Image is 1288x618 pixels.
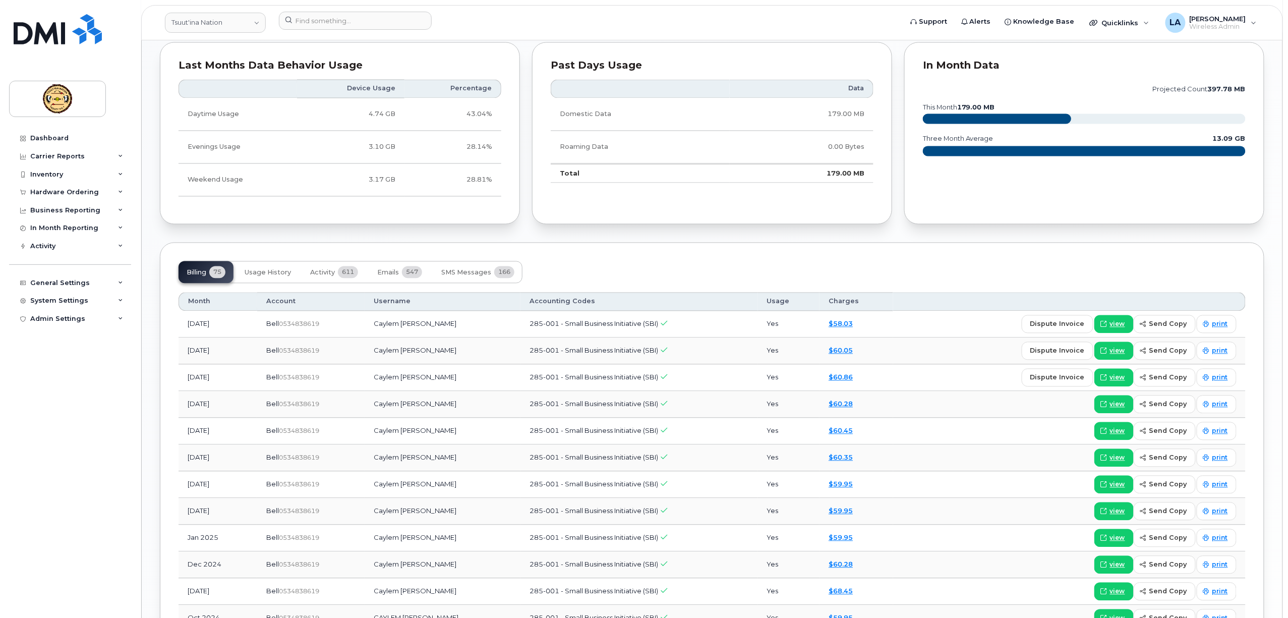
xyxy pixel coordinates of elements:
span: Knowledge Base [1014,17,1075,27]
span: 0534838619 [279,320,319,328]
span: send copy [1149,426,1187,436]
td: Yes [758,525,820,552]
td: Daytime Usage [179,98,297,131]
span: send copy [1149,373,1187,382]
button: send copy [1134,449,1196,467]
td: Dec 2024 [179,552,257,579]
td: Yes [758,472,820,498]
span: 285-001 - Small Business Initiative (SBI) [530,373,658,381]
a: $68.45 [829,587,853,595]
a: print [1197,476,1237,494]
td: Caylem [PERSON_NAME] [365,365,520,391]
a: $59.95 [829,507,853,515]
a: view [1094,342,1134,360]
a: view [1094,476,1134,494]
a: Tsuut'ina Nation [165,13,266,33]
td: Yes [758,445,820,472]
span: Wireless Admin [1190,23,1246,31]
a: view [1094,396,1134,414]
span: 285-001 - Small Business Initiative (SBI) [530,454,658,462]
span: Bell [266,507,279,515]
td: Yes [758,552,820,579]
span: 0534838619 [279,588,319,595]
th: Data [730,80,873,98]
span: 285-001 - Small Business Initiative (SBI) [530,347,658,355]
a: view [1094,556,1134,574]
tspan: 397.78 MB [1208,86,1246,93]
td: 179.00 MB [730,98,873,131]
td: Yes [758,579,820,605]
span: send copy [1149,400,1187,409]
a: $60.35 [829,454,853,462]
span: 285-001 - Small Business Initiative (SBI) [530,480,658,488]
div: In Month Data [923,61,1246,71]
div: Last Months Data Behavior Usage [179,61,501,71]
a: print [1197,502,1237,521]
button: send copy [1134,369,1196,387]
span: view [1110,587,1125,596]
button: send copy [1134,583,1196,601]
button: send copy [1134,529,1196,547]
button: dispute invoice [1022,342,1093,360]
a: print [1197,422,1237,440]
td: [DATE] [179,391,257,418]
span: Bell [266,480,279,488]
td: 28.14% [404,131,501,164]
a: $60.28 [829,400,853,408]
span: view [1110,427,1125,436]
span: send copy [1149,533,1187,543]
span: send copy [1149,507,1187,516]
td: 3.10 GB [297,131,404,164]
span: Activity [310,269,335,277]
text: this month [922,104,995,111]
td: Yes [758,311,820,338]
text: projected count [1153,86,1246,93]
a: view [1094,502,1134,521]
input: Find something... [279,12,432,30]
button: send copy [1134,422,1196,440]
span: 0534838619 [279,347,319,355]
span: 285-001 - Small Business Initiative (SBI) [530,560,658,569]
td: Caylem [PERSON_NAME] [365,311,520,338]
a: Alerts [954,12,998,32]
span: view [1110,480,1125,489]
a: $59.95 [829,534,853,542]
a: print [1197,583,1237,601]
span: 0534838619 [279,401,319,408]
span: view [1110,454,1125,463]
span: print [1212,320,1228,329]
span: 166 [494,266,514,278]
span: Bell [266,400,279,408]
span: print [1212,480,1228,489]
span: 0534838619 [279,534,319,542]
span: 547 [402,266,422,278]
td: Weekend Usage [179,164,297,197]
a: $60.05 [829,347,853,355]
td: [DATE] [179,579,257,605]
th: Device Usage [297,80,404,98]
td: Roaming Data [551,131,730,164]
a: view [1094,449,1134,467]
span: dispute invoice [1030,319,1085,329]
span: print [1212,400,1228,409]
a: print [1197,369,1237,387]
a: print [1197,556,1237,574]
span: 0534838619 [279,454,319,462]
th: Account [257,293,365,311]
span: print [1212,534,1228,543]
span: Bell [266,373,279,381]
button: dispute invoice [1022,369,1093,387]
span: Bell [266,347,279,355]
span: dispute invoice [1030,346,1085,356]
td: [DATE] [179,472,257,498]
th: Accounting Codes [520,293,758,311]
span: 0534838619 [279,561,319,569]
td: [DATE] [179,311,257,338]
span: 0534838619 [279,508,319,515]
span: print [1212,373,1228,382]
td: [DATE] [179,365,257,391]
td: 4.74 GB [297,98,404,131]
th: Charges [819,293,893,311]
td: Yes [758,391,820,418]
a: $60.86 [829,373,853,381]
